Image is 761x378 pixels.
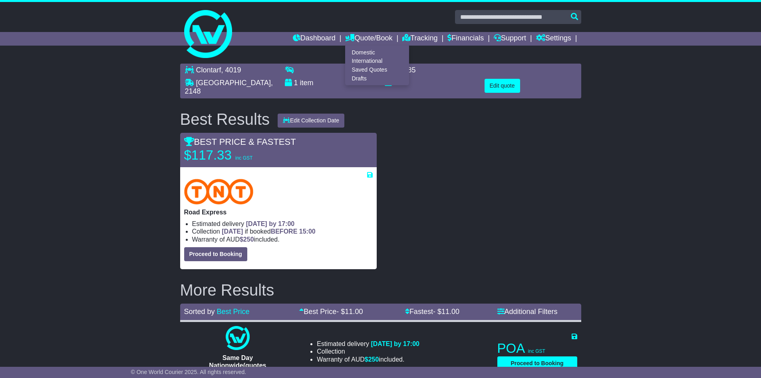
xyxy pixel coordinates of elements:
[402,32,437,46] a: Tracking
[243,236,254,243] span: 250
[131,369,246,375] span: © One World Courier 2025. All rights reserved.
[494,32,526,46] a: Support
[528,348,545,354] span: inc GST
[433,308,459,316] span: - $
[184,308,215,316] span: Sorted by
[300,79,314,87] span: item
[240,236,254,243] span: $
[196,79,271,87] span: [GEOGRAPHIC_DATA]
[497,356,577,370] button: Proceed to Booking
[184,208,373,216] p: Road Express
[345,32,392,46] a: Quote/Book
[176,110,274,128] div: Best Results
[192,220,373,228] li: Estimated delivery
[497,340,577,356] p: POA
[226,326,250,350] img: One World Courier: Same Day Nationwide(quotes take 0.5-1 hour)
[317,348,419,355] li: Collection
[368,356,379,363] span: 250
[346,66,409,74] a: Saved Quotes
[278,114,344,128] button: Edit Collection Date
[217,308,250,316] a: Best Price
[365,356,379,363] span: $
[235,155,252,161] span: inc GST
[196,66,221,74] span: Clontarf
[317,340,419,348] li: Estimated delivery
[405,308,459,316] a: Fastest- $11.00
[299,308,363,316] a: Best Price- $11.00
[184,247,247,261] button: Proceed to Booking
[221,66,241,74] span: , 4019
[192,236,373,243] li: Warranty of AUD included.
[293,32,336,46] a: Dashboard
[536,32,571,46] a: Settings
[209,354,266,376] span: Same Day Nationwide(quotes take 0.5-1 hour)
[222,228,315,235] span: if booked
[271,228,298,235] span: BEFORE
[184,137,296,147] span: BEST PRICE & FASTEST
[485,79,520,93] button: Edit quote
[497,308,558,316] a: Additional Filters
[317,356,419,363] li: Warranty of AUD included.
[345,46,409,85] div: Quote/Book
[185,79,273,96] span: , 2148
[192,228,373,235] li: Collection
[294,79,298,87] span: 1
[447,32,484,46] a: Financials
[394,79,406,87] span: 180
[346,57,409,66] a: International
[336,308,363,316] span: - $
[184,179,254,204] img: TNT Domestic: Road Express
[246,220,295,227] span: [DATE] by 17:00
[346,74,409,83] a: Drafts
[345,308,363,316] span: 11.00
[441,308,459,316] span: 11.00
[299,228,316,235] span: 15:00
[346,48,409,57] a: Domestic
[184,147,284,163] p: $117.33
[371,340,419,347] span: [DATE] by 17:00
[180,281,581,299] h2: More Results
[222,228,243,235] span: [DATE]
